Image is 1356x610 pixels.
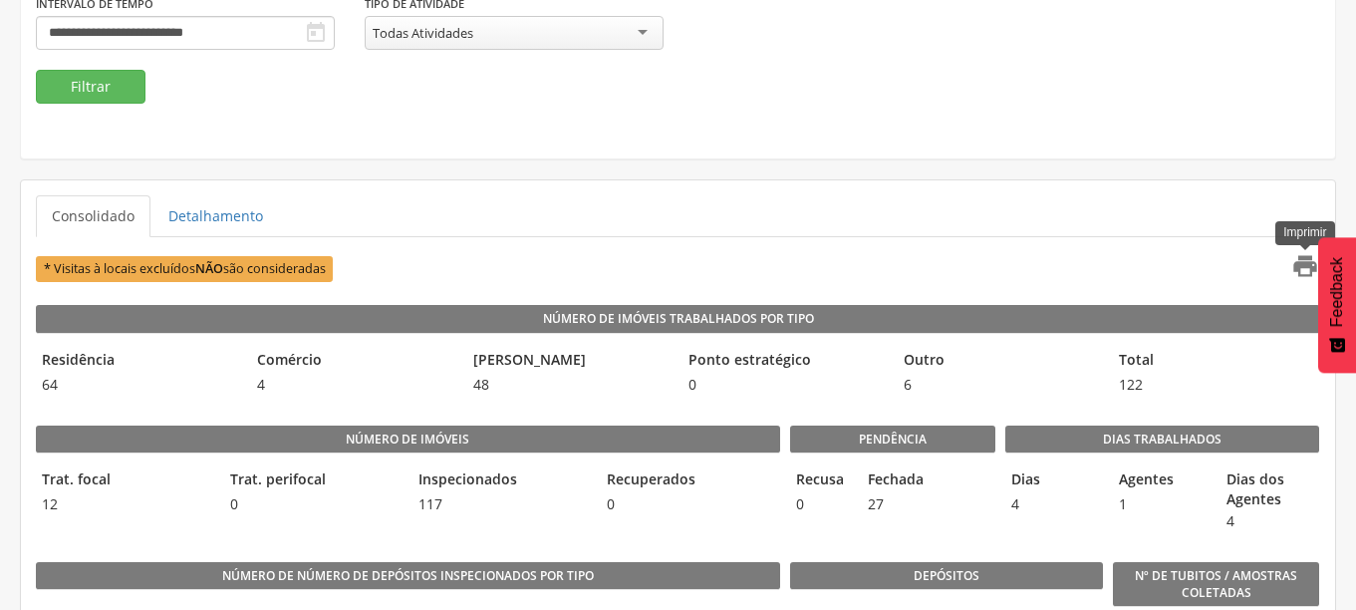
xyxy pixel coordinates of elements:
[304,21,328,45] i: 
[862,494,924,514] span: 27
[467,350,673,373] legend: [PERSON_NAME]
[790,426,995,454] legend: Pendência
[36,426,780,454] legend: Número de imóveis
[36,562,780,590] legend: Número de Número de Depósitos Inspecionados por Tipo
[1279,252,1319,285] a: Imprimir
[1005,494,1103,514] span: 4
[36,195,150,237] a: Consolidado
[412,494,591,514] span: 117
[898,375,1103,395] span: 6
[373,24,473,42] div: Todas Atividades
[1005,426,1318,454] legend: Dias Trabalhados
[36,375,241,395] span: 64
[1005,469,1103,492] legend: Dias
[898,350,1103,373] legend: Outro
[1328,257,1346,327] span: Feedback
[251,350,456,373] legend: Comércio
[1220,511,1318,531] span: 4
[1113,350,1318,373] legend: Total
[36,494,214,514] span: 12
[1318,237,1356,373] button: Feedback - Mostrar pesquisa
[1291,252,1319,280] i: 
[36,305,1320,333] legend: Número de Imóveis Trabalhados por Tipo
[601,494,779,514] span: 0
[682,375,888,395] span: 0
[36,469,214,492] legend: Trat. focal
[1113,494,1211,514] span: 1
[1220,469,1318,509] legend: Dias dos Agentes
[195,260,223,277] b: NÃO
[467,375,673,395] span: 48
[36,70,145,104] button: Filtrar
[412,469,591,492] legend: Inspecionados
[36,350,241,373] legend: Residência
[1113,375,1318,395] span: 122
[790,562,1103,590] legend: Depósitos
[790,469,852,492] legend: Recusa
[862,469,924,492] legend: Fechada
[36,256,333,281] span: * Visitas à locais excluídos são consideradas
[1113,562,1318,607] legend: Nº de Tubitos / Amostras coletadas
[224,469,403,492] legend: Trat. perifocal
[224,494,403,514] span: 0
[152,195,279,237] a: Detalhamento
[1113,469,1211,492] legend: Agentes
[251,375,456,395] span: 4
[601,469,779,492] legend: Recuperados
[682,350,888,373] legend: Ponto estratégico
[790,494,852,514] span: 0
[1275,221,1334,244] div: Imprimir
